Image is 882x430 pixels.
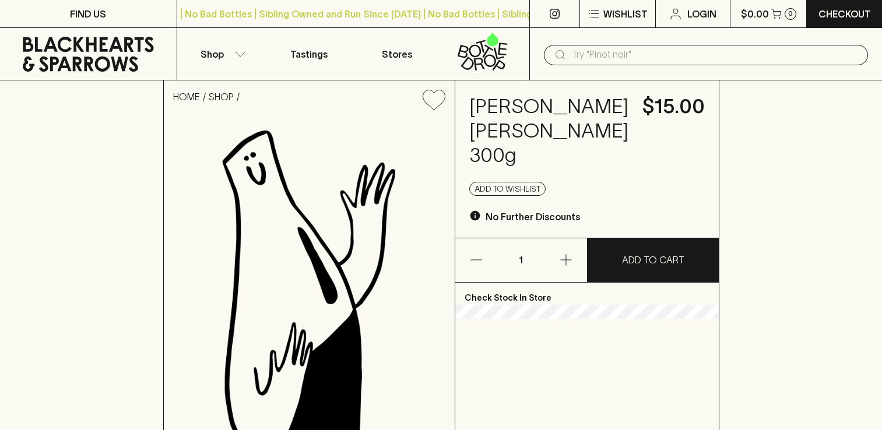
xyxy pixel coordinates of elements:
[382,47,412,61] p: Stores
[486,210,580,224] p: No Further Discounts
[741,7,769,21] p: $0.00
[642,94,705,119] h4: $15.00
[687,7,716,21] p: Login
[290,47,328,61] p: Tastings
[469,182,546,196] button: Add to wishlist
[572,45,859,64] input: Try "Pinot noir"
[265,28,353,80] a: Tastings
[418,85,450,115] button: Add to wishlist
[353,28,441,80] a: Stores
[469,94,628,168] h4: [PERSON_NAME] [PERSON_NAME] 300g
[788,10,793,17] p: 0
[588,238,719,282] button: ADD TO CART
[507,238,535,282] p: 1
[622,253,684,267] p: ADD TO CART
[209,91,234,102] a: SHOP
[201,47,224,61] p: Shop
[603,7,648,21] p: Wishlist
[818,7,871,21] p: Checkout
[70,7,106,21] p: FIND US
[455,283,719,305] p: Check Stock In Store
[173,91,200,102] a: HOME
[177,28,265,80] button: Shop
